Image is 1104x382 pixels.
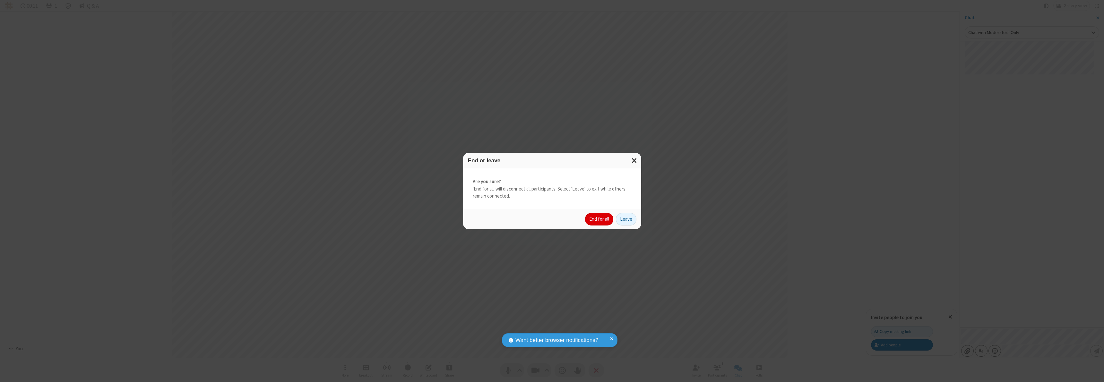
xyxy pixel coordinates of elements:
h3: End or leave [468,157,636,164]
span: Want better browser notifications? [515,336,598,344]
button: End for all [585,213,613,226]
strong: Are you sure? [473,178,632,185]
button: Close modal [628,153,641,168]
div: 'End for all' will disconnect all participants. Select 'Leave' to exit while others remain connec... [463,168,641,209]
button: Leave [616,213,636,226]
